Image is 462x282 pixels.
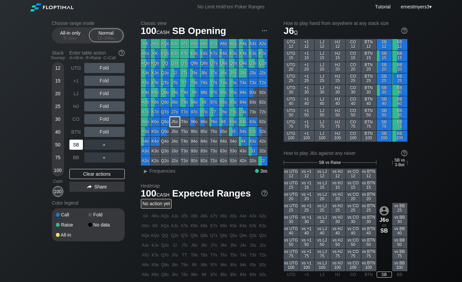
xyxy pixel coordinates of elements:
[258,127,268,136] div: 52s
[160,127,170,136] div: Q5o
[392,85,407,96] div: BB 30
[180,98,189,107] div: T8o
[239,59,248,68] div: Q4s
[140,26,171,37] span: 100
[315,39,330,50] div: LJ 12
[141,117,150,127] div: A6o
[84,140,125,150] div: ＋
[361,108,376,119] div: BTN 50
[229,59,238,68] div: Q5s
[190,146,199,156] div: 93o
[141,59,150,68] div: AQo
[56,212,88,217] div: Call
[170,146,180,156] div: J3o
[361,85,376,96] div: BTN 30
[151,59,160,68] div: KQo
[284,150,407,156] div: How to play J6o against any raiser
[170,49,180,58] div: KJs
[239,98,248,107] div: 84s
[209,107,219,117] div: 77
[299,62,314,73] div: +1 20
[346,73,361,84] div: CO 25
[377,39,392,50] div: SB 12
[248,117,258,127] div: 63s
[248,127,258,136] div: 53s
[53,89,63,99] div: 20
[84,63,125,73] div: Fold
[248,49,258,58] div: K3s
[30,3,73,11] img: Floptimal logo
[258,88,268,97] div: 92s
[315,50,330,62] div: LJ 15
[209,127,219,136] div: 75o
[330,131,345,142] div: HJ 100
[209,59,219,68] div: Q7s
[229,107,238,117] div: 75s
[219,117,228,127] div: 66
[180,59,189,68] div: QTs
[190,39,199,48] div: A9s
[180,39,189,48] div: ATs
[199,156,209,166] div: 82o
[361,131,376,142] div: BTN 100
[141,39,150,48] div: AA
[160,78,170,87] div: QTo
[160,59,170,68] div: QQ
[69,101,83,111] div: HJ
[284,108,299,119] div: UTG 50
[199,68,209,78] div: J8s
[170,68,180,78] div: JJ
[330,50,345,62] div: HJ 15
[361,73,376,84] div: BTN 25
[361,62,376,73] div: BTN 20
[84,101,125,111] div: Fold
[91,29,122,42] div: Normal
[284,39,299,50] div: UTG 12
[219,78,228,87] div: T6s
[141,137,150,146] div: A4o
[330,96,345,107] div: HJ 40
[248,146,258,156] div: 33
[170,59,180,68] div: QJs
[69,76,83,86] div: +1
[284,62,299,73] div: UTG 20
[171,26,227,37] span: SB Opening
[258,146,268,156] div: 32s
[88,222,121,227] div: No data
[209,39,219,48] div: A7s
[315,62,330,73] div: LJ 20
[160,156,170,166] div: Q2o
[346,131,361,142] div: CO 100
[392,50,407,62] div: BB 15
[315,131,330,142] div: LJ 100
[239,117,248,127] div: 64s
[141,156,150,166] div: A2o
[84,76,125,86] div: Fold
[248,39,258,48] div: A3s
[160,88,170,97] div: Q9o
[151,98,160,107] div: K8o
[180,117,189,127] div: T6o
[258,78,268,87] div: T2s
[299,131,314,142] div: +1 100
[377,96,392,107] div: SB 40
[180,137,189,146] div: T4o
[151,49,160,58] div: KK
[248,59,258,68] div: Q3s
[284,26,298,36] span: J6
[330,39,345,50] div: HJ 12
[151,117,160,127] div: K6o
[199,127,209,136] div: 85o
[346,108,361,119] div: CO 50
[258,39,268,48] div: A2s
[151,39,160,48] div: AKs
[190,107,199,117] div: 97o
[170,117,180,127] div: J6o
[401,149,408,157] img: help.32db89a4.svg
[392,62,407,73] div: BB 20
[49,56,67,60] div: Tourney
[180,156,189,166] div: T2o
[284,131,299,142] div: UTG 100
[69,140,83,150] div: SB
[151,78,160,87] div: KTo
